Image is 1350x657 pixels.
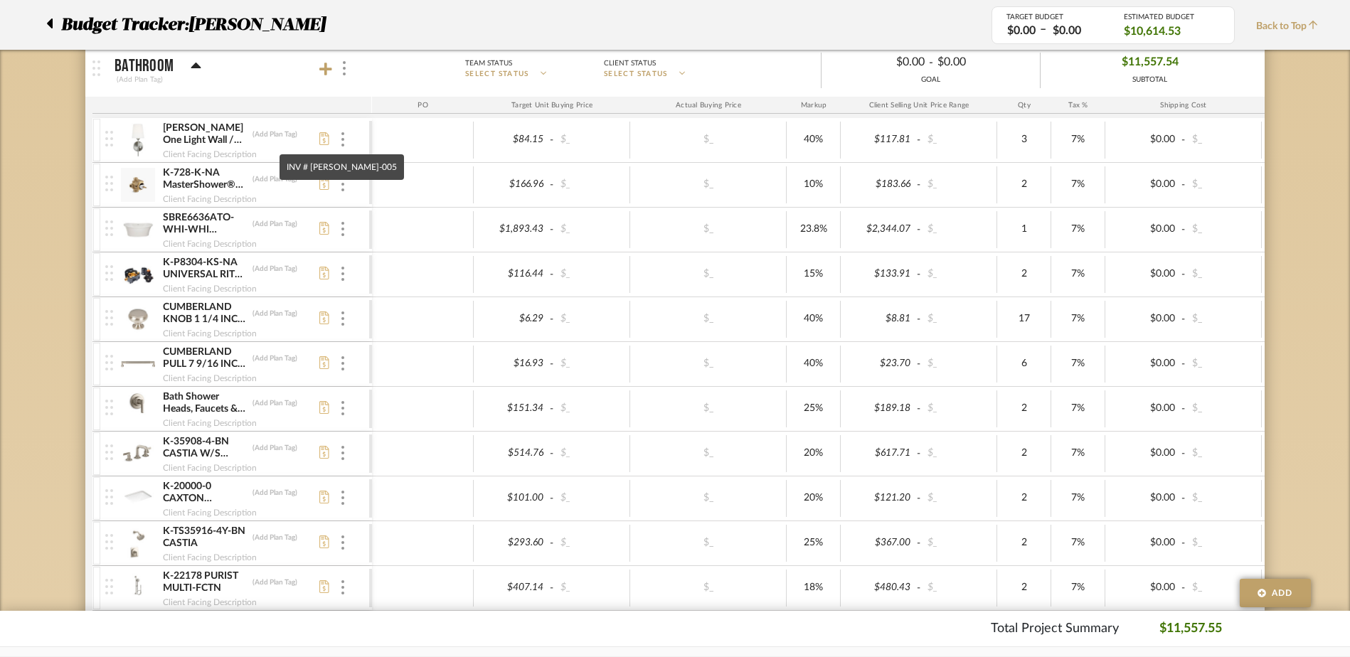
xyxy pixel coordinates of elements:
[252,398,298,408] div: (Add Plan Tag)
[341,580,344,594] img: 3dots-v.svg
[341,356,344,370] img: 3dots-v.svg
[105,220,113,236] img: vertical-grip.svg
[1001,353,1046,374] div: 6
[791,398,836,419] div: 25%
[604,69,668,80] span: SELECT STATUS
[115,73,165,86] div: (Add Plan Tag)
[1179,536,1188,550] span: -
[923,488,993,508] div: $_
[1001,398,1046,419] div: 2
[478,219,548,240] div: $1,893.43
[845,309,915,329] div: $8.81
[162,166,248,192] div: K-728-K-NA MasterShower® 3/4" 2- or 3-way transfer valve
[162,192,257,206] div: Client Facing Description
[1188,398,1258,419] div: $_
[1051,97,1105,114] div: Tax %
[478,488,548,508] div: $101.00
[341,311,344,326] img: 3dots-v.svg
[1001,174,1046,195] div: 2
[1159,619,1222,639] p: $11,557.55
[1003,23,1040,39] div: $0.00
[548,267,556,282] span: -
[465,69,529,80] span: SELECT STATUS
[162,435,248,461] div: K-35908-4-BN CASTIA W/S FAUCET BRUSHED NICKEL
[548,357,556,371] span: -
[1179,267,1188,282] span: -
[548,447,556,461] span: -
[1272,587,1293,599] span: Add
[478,398,548,419] div: $151.34
[162,550,257,565] div: Client Facing Description
[915,357,923,371] span: -
[915,178,923,192] span: -
[1188,443,1258,464] div: $_
[465,57,512,70] div: Team Status
[923,443,993,464] div: $_
[845,577,915,598] div: $480.43
[791,174,836,195] div: 10%
[252,219,298,229] div: (Add Plan Tag)
[915,133,923,147] span: -
[791,129,836,150] div: 40%
[556,488,626,508] div: $_
[669,174,748,195] div: $_
[556,443,626,464] div: $_
[162,525,248,550] div: K-TS35916-4Y-BN CASTIA
[252,443,298,453] div: (Add Plan Tag)
[841,97,997,114] div: Client Selling Unit Price Range
[343,61,346,75] img: 3dots-v.svg
[341,222,344,236] img: 3dots-v.svg
[556,174,626,195] div: $_
[669,488,748,508] div: $_
[1056,264,1100,284] div: 7%
[556,398,626,419] div: $_
[1110,309,1179,329] div: $0.00
[1110,443,1179,464] div: $0.00
[845,398,915,419] div: $189.18
[915,312,923,326] span: -
[188,12,332,38] p: [PERSON_NAME]
[341,446,344,460] img: 3dots-v.svg
[105,444,113,460] img: vertical-grip.svg
[1188,264,1258,284] div: $_
[1188,353,1258,374] div: $_
[822,75,1040,85] div: GOAL
[162,570,248,595] div: K-22178 PURIST MULTI-FCTN
[1179,223,1188,237] span: -
[252,577,298,587] div: (Add Plan Tag)
[1188,174,1258,195] div: $_
[548,178,556,192] span: -
[1110,353,1179,374] div: $0.00
[669,443,748,464] div: $_
[105,131,113,146] img: vertical-grip.svg
[915,491,923,506] span: -
[1179,312,1188,326] span: -
[162,390,248,416] div: Bath Shower Heads, Faucets & Sets
[1056,533,1100,553] div: 7%
[604,57,656,70] div: Client Status
[791,577,836,598] div: 18%
[1110,533,1179,553] div: $0.00
[252,264,298,274] div: (Add Plan Tag)
[61,12,188,38] span: Budget Tracker:
[162,480,248,506] div: K-20000-0 CAXTON RECTANGULAR SINK WHITE UNDERMOUNT
[929,54,933,71] span: -
[1001,219,1046,240] div: 1
[1056,219,1100,240] div: 7%
[669,309,748,329] div: $_
[105,310,113,326] img: vertical-grip.svg
[845,264,915,284] div: $133.91
[162,595,257,609] div: Client Facing Description
[1179,133,1188,147] span: -
[105,579,113,594] img: vertical-grip.svg
[669,129,748,150] div: $_
[162,371,257,385] div: Client Facing Description
[1179,357,1188,371] span: -
[1262,97,1331,114] div: Ship. Markup %
[1001,577,1046,598] div: 2
[478,353,548,374] div: $16.93
[1048,23,1085,39] div: $0.00
[1188,129,1258,150] div: $_
[923,174,993,195] div: $_
[845,488,915,508] div: $121.20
